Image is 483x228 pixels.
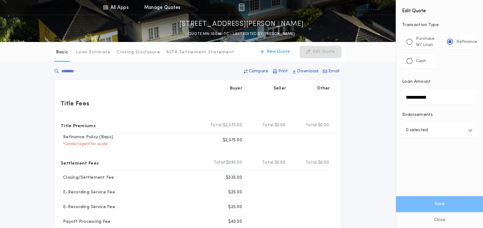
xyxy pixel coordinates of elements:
p: Basic [56,49,68,55]
button: New Quote [254,46,296,58]
p: Purchase W/ Loan [416,36,435,48]
button: Save [396,196,483,212]
p: Edit Quote [313,49,335,55]
p: QUOTE MN-10045-TC - LAST EDITED BY [PERSON_NAME] [188,31,295,37]
p: Endorsements [402,112,477,118]
b: Total: [262,160,274,166]
p: $2,375.00 [223,137,242,143]
p: Email [328,68,339,74]
p: Compare [249,68,268,74]
b: Total: [210,122,223,128]
p: New Quote [266,49,290,55]
img: img [239,4,244,11]
p: Payoff Processing Fee [61,219,111,225]
p: Refinance Policy (Basic) [61,134,113,140]
button: Compare [242,66,270,77]
p: * Contact agent for quote [61,142,108,146]
button: Print [271,66,290,77]
span: $0.00 [274,160,285,166]
p: E-Recording Service Fee [61,189,115,196]
p: Loan Estimate [76,49,111,55]
span: $2,375.00 [223,122,242,128]
span: $0.00 [318,122,329,128]
b: Total: [306,160,318,166]
h4: Edit Quote [402,4,477,15]
b: Total: [262,122,274,128]
img: vs-icon [356,4,379,10]
p: Title Fees [61,98,89,108]
span: $0.00 [274,122,285,128]
p: $40.00 [228,219,242,225]
p: Title Premiums [61,120,96,130]
button: 0 selected [402,123,477,138]
button: Download [291,66,320,77]
p: $25.00 [228,189,242,196]
button: Close [396,212,483,228]
p: Seller [274,85,286,92]
p: Loan Amount [402,79,431,85]
p: Print [278,68,288,74]
input: Loan Amount [402,90,477,104]
button: Email [321,66,341,77]
p: Buyer [230,85,242,92]
p: Download [297,68,318,74]
p: 0 selected [406,127,428,134]
p: Transaction Type [402,22,477,28]
p: Closing Disclosure [117,49,160,55]
p: Refinance [456,39,477,45]
p: Settlement Fees [61,158,99,168]
p: Closing/Settlement Fee [61,175,114,181]
p: $335.00 [226,175,242,181]
p: ALTA Settlement Statement [166,49,234,55]
span: $0.00 [318,160,329,166]
b: Total: [214,160,226,166]
b: Total: [306,122,318,128]
p: [STREET_ADDRESS][PERSON_NAME] [179,19,304,29]
button: Edit Quote [300,46,341,58]
p: Cash [416,58,426,64]
p: E-Recording Service Fee [61,204,115,210]
p: Other [317,85,330,92]
span: $990.00 [226,160,242,166]
p: $25.00 [228,204,242,210]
